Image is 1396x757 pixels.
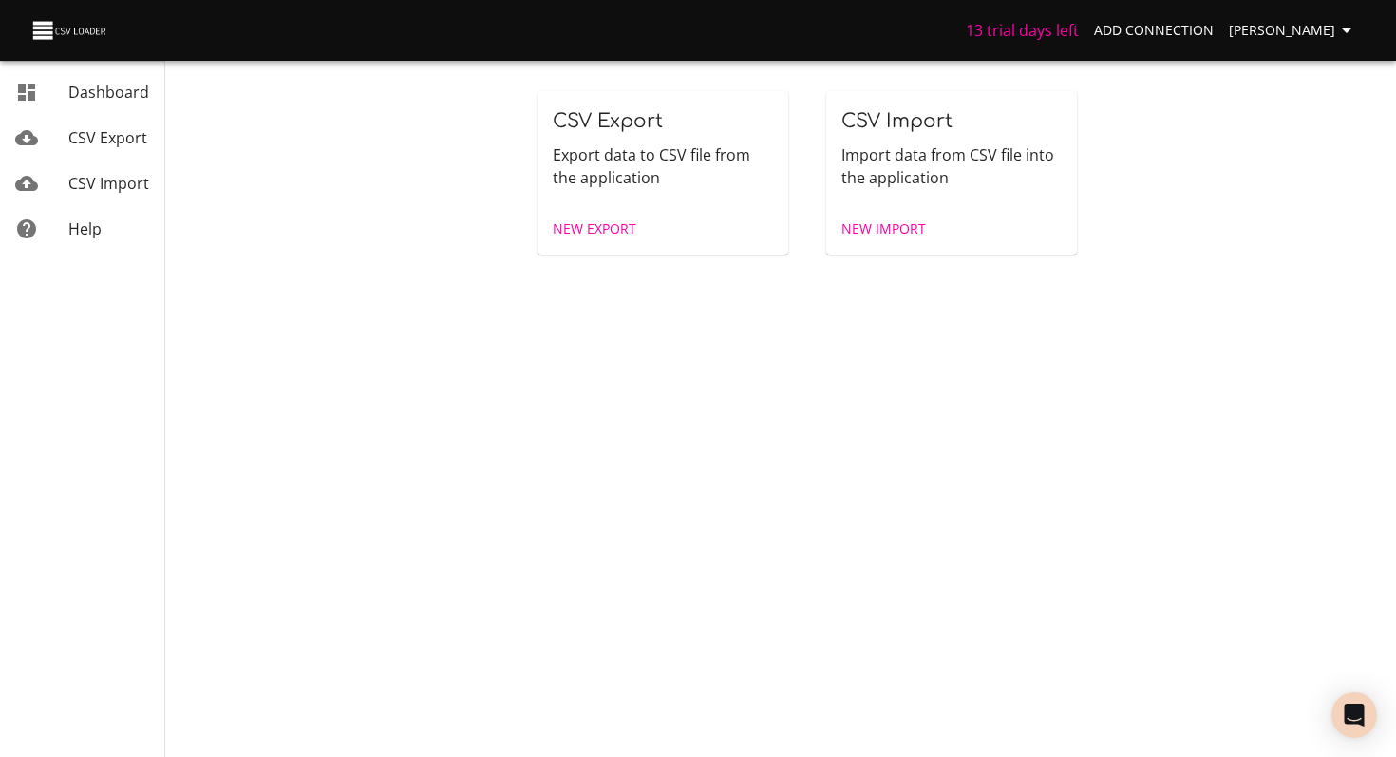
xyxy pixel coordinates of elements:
a: New Export [545,212,644,247]
a: Add Connection [1086,13,1221,48]
p: Import data from CSV file into the application [841,143,1062,189]
button: [PERSON_NAME] [1221,13,1366,48]
span: Add Connection [1094,19,1214,43]
span: New Import [841,218,926,241]
span: [PERSON_NAME] [1229,19,1358,43]
img: CSV Loader [30,17,110,44]
span: Dashboard [68,82,149,103]
span: CSV Export [553,110,663,132]
span: CSV Export [68,127,147,148]
span: CSV Import [841,110,953,132]
a: New Import [834,212,934,247]
h6: 13 trial days left [966,17,1079,44]
span: Help [68,218,102,239]
p: Export data to CSV file from the application [553,143,773,189]
div: Open Intercom Messenger [1331,692,1377,738]
span: CSV Import [68,173,149,194]
span: New Export [553,218,636,241]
